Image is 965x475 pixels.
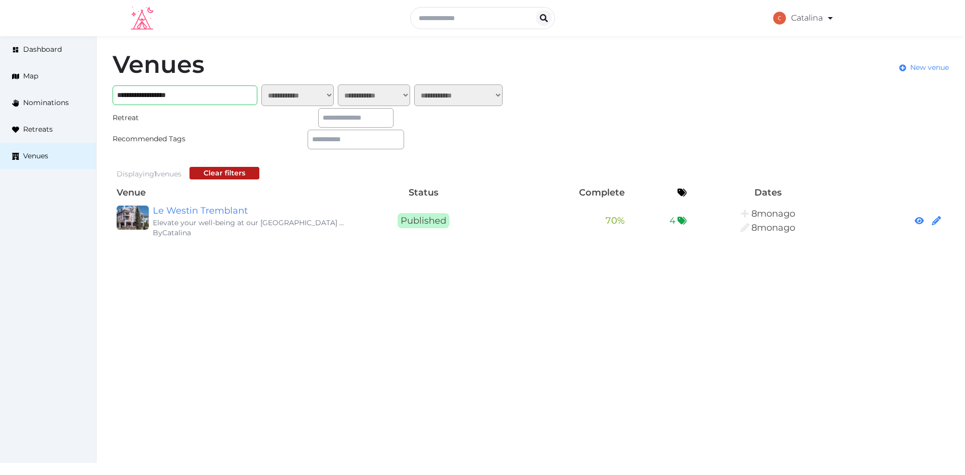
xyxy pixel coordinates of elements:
span: 4 [669,214,675,228]
img: Le Westin Tremblant [117,206,149,230]
span: 4:04AM, January 23rd, 2025 [751,222,795,233]
button: Clear filters [189,167,259,179]
span: Nominations [23,98,69,108]
div: By Catalina [153,228,346,238]
h1: Venues [113,52,205,76]
span: Venues [23,151,48,161]
th: Venue [113,183,350,202]
th: Dates [691,183,845,202]
div: Clear filters [204,168,245,178]
span: 1 [154,169,157,178]
span: Dashboard [23,44,62,55]
th: Complete [497,183,629,202]
a: Le Westin Tremblant [153,204,346,218]
span: New venue [910,62,949,73]
span: 11:08PM, January 22nd, 2025 [751,208,795,219]
span: Map [23,71,38,81]
a: New venue [899,62,949,73]
span: Published [398,213,449,228]
a: Catalina [773,4,834,32]
th: Status [350,183,497,202]
span: 70 % [606,215,625,226]
div: Displaying venues [117,169,181,179]
span: Retreats [23,124,53,135]
div: Recommended Tags [113,134,209,144]
div: Elevate your well-being at our [GEOGRAPHIC_DATA] Reconnect with nature at [GEOGRAPHIC_DATA]. Find... [153,218,346,228]
div: Retreat [113,113,209,123]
